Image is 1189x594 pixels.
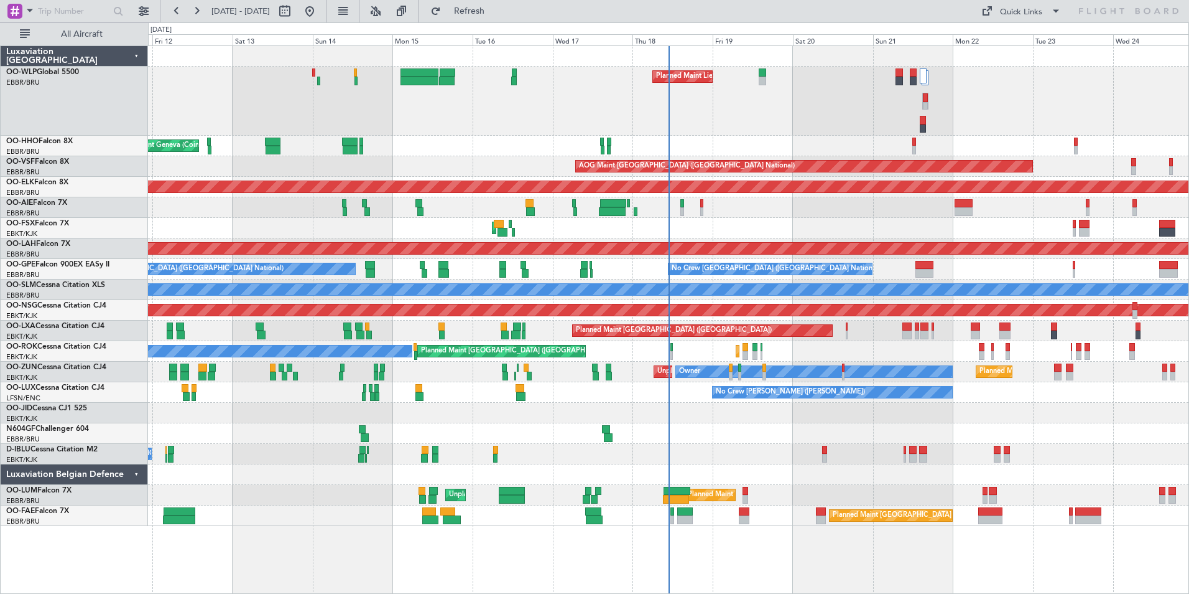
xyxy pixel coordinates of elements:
a: EBBR/BRU [6,188,40,197]
a: OO-SLMCessna Citation XLS [6,281,105,289]
div: Sun 14 [313,34,393,45]
a: EBBR/BRU [6,435,40,444]
a: OO-LUMFalcon 7X [6,487,72,494]
div: Mon 22 [953,34,1033,45]
div: No Crew [PERSON_NAME] ([PERSON_NAME]) [716,383,865,402]
a: D-IBLUCessna Citation M2 [6,446,98,453]
a: OO-NSGCessna Citation CJ4 [6,302,106,309]
span: OO-SLM [6,281,36,289]
a: EBBR/BRU [6,209,40,218]
div: Sat 13 [233,34,313,45]
button: All Aircraft [14,24,135,44]
div: Planned Maint [GEOGRAPHIC_DATA] ([GEOGRAPHIC_DATA] National) [833,506,1058,525]
a: OO-LUXCessna Citation CJ4 [6,384,104,392]
span: OO-HHO [6,138,39,145]
a: OO-LXACessna Citation CJ4 [6,323,104,330]
span: OO-VSF [6,158,35,166]
span: OO-LUX [6,384,35,392]
span: Refresh [443,7,496,16]
a: OO-JIDCessna CJ1 525 [6,405,87,412]
div: Quick Links [1000,6,1042,19]
span: OO-LUM [6,487,37,494]
a: OO-FSXFalcon 7X [6,220,69,227]
a: EBKT/KJK [6,373,37,382]
div: Fri 12 [152,34,233,45]
div: No Crew [GEOGRAPHIC_DATA] ([GEOGRAPHIC_DATA] National) [75,260,284,278]
a: EBBR/BRU [6,517,40,526]
a: OO-ZUNCessna Citation CJ4 [6,364,106,371]
a: EBKT/KJK [6,352,37,362]
div: Tue 23 [1033,34,1113,45]
div: Owner [679,362,700,381]
a: OO-FAEFalcon 7X [6,507,69,515]
a: EBKT/KJK [6,332,37,341]
span: OO-NSG [6,302,37,309]
div: Thu 18 [632,34,713,45]
a: EBBR/BRU [6,147,40,156]
a: OO-LAHFalcon 7X [6,240,70,248]
div: Planned Maint Geneva (Cointrin) [109,136,211,155]
div: Wed 17 [553,34,633,45]
div: Planned Maint Liege [656,67,721,86]
div: Mon 15 [392,34,473,45]
span: OO-JID [6,405,32,412]
div: Tue 16 [473,34,553,45]
div: No Crew [GEOGRAPHIC_DATA] ([GEOGRAPHIC_DATA] National) [672,260,880,278]
span: OO-FAE [6,507,35,515]
a: EBKT/KJK [6,311,37,321]
a: OO-VSFFalcon 8X [6,158,69,166]
a: OO-AIEFalcon 7X [6,199,67,207]
div: Planned Maint Kortrijk-[GEOGRAPHIC_DATA] [979,362,1124,381]
div: Sun 21 [873,34,953,45]
button: Refresh [425,1,499,21]
span: OO-ZUN [6,364,37,371]
a: N604GFChallenger 604 [6,425,89,433]
span: OO-FSX [6,220,35,227]
div: AOG Maint Kortrijk-[GEOGRAPHIC_DATA] [496,219,631,237]
span: N604GF [6,425,35,433]
a: EBBR/BRU [6,270,40,280]
a: EBBR/BRU [6,291,40,300]
div: Unplanned Maint [GEOGRAPHIC_DATA]-[GEOGRAPHIC_DATA] [657,362,858,381]
a: OO-HHOFalcon 8X [6,138,73,145]
span: [DATE] - [DATE] [211,6,270,17]
span: OO-AIE [6,199,33,207]
div: AOG Maint [GEOGRAPHIC_DATA] ([GEOGRAPHIC_DATA] National) [579,157,795,176]
div: Planned Maint [GEOGRAPHIC_DATA] ([GEOGRAPHIC_DATA]) [576,321,772,340]
span: OO-LAH [6,240,36,248]
a: OO-ELKFalcon 8X [6,179,68,186]
a: EBKT/KJK [6,229,37,238]
a: OO-WLPGlobal 5500 [6,68,79,76]
a: EBBR/BRU [6,167,40,177]
a: EBKT/KJK [6,414,37,423]
a: EBBR/BRU [6,250,40,259]
div: Unplanned Maint [GEOGRAPHIC_DATA] ([GEOGRAPHIC_DATA] National) [449,486,683,504]
a: OO-GPEFalcon 900EX EASy II [6,261,109,268]
span: OO-GPE [6,261,35,268]
span: OO-WLP [6,68,37,76]
div: Fri 19 [713,34,793,45]
span: OO-ROK [6,343,37,351]
a: EBBR/BRU [6,496,40,506]
input: Trip Number [38,2,109,21]
a: LFSN/ENC [6,394,40,403]
div: [DATE] [150,25,172,35]
a: OO-ROKCessna Citation CJ4 [6,343,106,351]
a: EBKT/KJK [6,455,37,464]
span: OO-LXA [6,323,35,330]
span: All Aircraft [32,30,131,39]
span: OO-ELK [6,179,34,186]
a: EBBR/BRU [6,78,40,87]
div: Planned Maint [GEOGRAPHIC_DATA] ([GEOGRAPHIC_DATA]) [421,342,617,361]
button: Quick Links [975,1,1067,21]
div: Sat 20 [793,34,873,45]
span: D-IBLU [6,446,30,453]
